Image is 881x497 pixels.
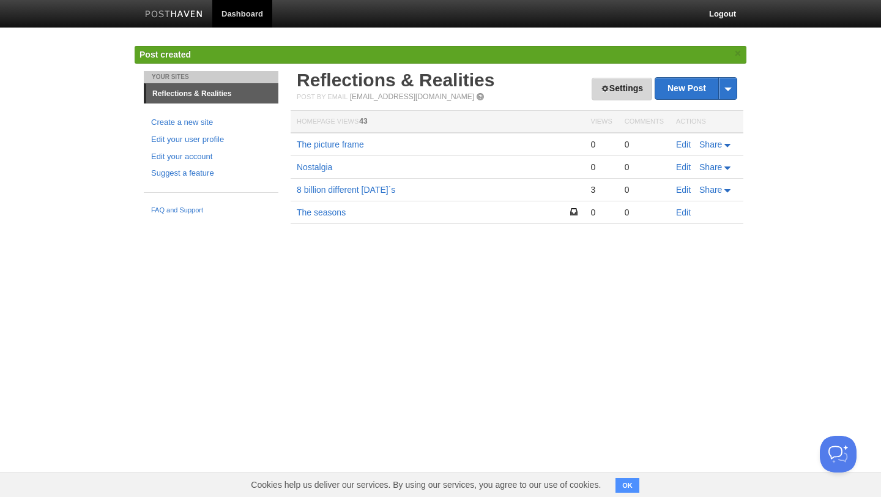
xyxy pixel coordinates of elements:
[615,478,639,493] button: OK
[584,111,618,133] th: Views
[676,207,691,217] a: Edit
[625,162,664,173] div: 0
[239,473,613,497] span: Cookies help us deliver our services. By using our services, you agree to our use of cookies.
[297,93,348,100] span: Post by Email
[145,10,203,20] img: Posthaven-bar
[625,207,664,218] div: 0
[144,71,278,83] li: Your Sites
[732,46,743,61] a: ×
[151,133,271,146] a: Edit your user profile
[676,140,691,149] a: Edit
[676,162,691,172] a: Edit
[151,205,271,216] a: FAQ and Support
[151,167,271,180] a: Suggest a feature
[699,140,722,149] span: Share
[151,116,271,129] a: Create a new site
[146,84,278,103] a: Reflections & Realities
[590,207,612,218] div: 0
[590,139,612,150] div: 0
[619,111,670,133] th: Comments
[676,185,691,195] a: Edit
[699,162,722,172] span: Share
[625,139,664,150] div: 0
[670,111,743,133] th: Actions
[625,184,664,195] div: 0
[151,151,271,163] a: Edit your account
[291,111,584,133] th: Homepage Views
[297,207,346,217] a: The seasons
[297,140,364,149] a: The picture frame
[655,78,737,99] a: New Post
[359,117,367,125] span: 43
[350,92,474,101] a: [EMAIL_ADDRESS][DOMAIN_NAME]
[820,436,857,473] iframe: Help Scout Beacon - Open
[139,50,191,59] span: Post created
[297,162,332,172] a: Nostalgia
[297,185,395,195] a: 8 billion different [DATE]´s
[590,184,612,195] div: 3
[590,162,612,173] div: 0
[592,78,652,100] a: Settings
[297,70,494,90] a: Reflections & Realities
[699,185,722,195] span: Share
